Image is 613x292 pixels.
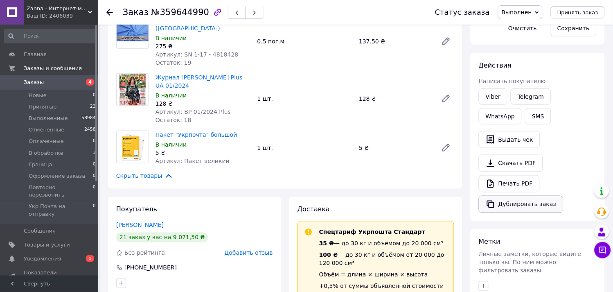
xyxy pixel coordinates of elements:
[319,240,334,247] span: 35 ₴
[356,93,435,104] div: 128 ₴
[356,142,435,154] div: 5 ₴
[86,79,94,86] span: 4
[156,59,192,66] span: Остаток: 19
[93,92,96,99] span: 0
[435,8,490,16] div: Статус заказа
[525,108,551,124] button: SMS
[319,271,447,279] div: Объём = длина × ширина × высота
[550,20,597,36] button: Сохранить
[27,5,88,12] span: Zanna - Интернет-магазин тканей
[86,255,94,262] span: 1
[595,242,611,258] button: Чат с покупателем
[502,20,544,36] button: Очистить
[4,29,97,43] input: Поиск
[93,161,96,168] span: 0
[438,140,454,156] a: Редактировать
[297,206,330,213] span: Доставка
[116,222,164,229] a: [PERSON_NAME]
[117,23,149,41] img: Футер Двунитка цвет голубой (Турция)
[29,172,85,180] span: Оформление заказа
[81,115,96,122] span: 58984
[93,172,96,180] span: 0
[29,115,68,122] span: Выполненные
[124,250,165,256] span: Без рейтинга
[24,65,82,72] span: Заказы и сообщения
[124,264,178,272] div: [PHONE_NUMBER]
[319,252,338,258] span: 100 ₴
[557,9,598,16] span: Принять заказ
[156,131,237,138] a: Пакет "Укрпочта" большой
[156,149,251,157] div: 5 ₴
[156,51,238,58] span: Артикул: SN 1-17 - 4818428
[29,161,52,168] span: Граница
[116,172,173,181] span: Скрыть товары
[29,138,64,145] span: Оплаченные
[479,78,546,84] span: Написать покупателю
[479,238,500,246] span: Метки
[479,251,581,274] span: Личные заметки, которые видите только вы. По ним можно фильтровать заказы
[84,126,96,134] span: 2458
[93,184,96,199] span: 0
[156,92,187,99] span: В наличии
[551,6,605,18] button: Принять заказ
[156,117,192,123] span: Остаток: 18
[156,35,187,41] span: В наличии
[93,149,96,157] span: 3
[511,88,551,105] a: Telegram
[156,100,251,108] div: 128 ₴
[254,36,356,47] div: 0.5 пог.м
[29,92,47,99] span: Новые
[319,251,447,267] div: — до 30 кг и объёмом от 20 000 до 120 000 см³
[479,108,522,124] a: WhatsApp
[356,36,435,47] div: 137.50 ₴
[254,93,356,104] div: 1 шт.
[29,103,57,111] span: Принятые
[479,196,563,213] button: Дублировать заказ
[479,155,543,172] a: Скачать PDF
[156,17,247,32] a: Футер Двунитка цвет голубой ([GEOGRAPHIC_DATA])
[438,33,454,50] a: Редактировать
[151,7,209,17] span: №359644990
[24,269,76,284] span: Показатели работы компании
[156,74,243,89] a: Журнал [PERSON_NAME] Plus UA 01/2024
[117,131,149,163] img: Пакет "Укрпочта" большой
[319,240,447,248] div: — до 30 кг и объёмом до 20 000 см³
[156,42,251,50] div: 275 ₴
[27,12,98,20] div: Ваш ID: 2406039
[93,138,96,145] span: 0
[156,109,231,115] span: Артикул: BP 01/2024 Plus
[116,206,157,213] span: Покупатель
[24,227,56,235] span: Сообщения
[29,149,63,157] span: В обработке
[29,126,64,134] span: Отмененные
[156,158,230,164] span: Артикул: Пакет великий
[156,141,187,148] span: В наличии
[116,233,208,242] div: 21 заказ у вас на 9 071,50 ₴
[24,51,47,58] span: Главная
[438,91,454,107] a: Редактировать
[93,203,96,217] span: 0
[479,61,512,69] span: Действия
[24,255,61,263] span: Уведомления
[319,229,425,235] span: Спецтариф Укрпошта Стандарт
[29,203,93,217] span: Укр Почта на отправку
[123,7,149,17] span: Заказ
[225,250,273,256] span: Добавить отзыв
[479,88,507,105] a: Viber
[502,9,532,16] span: Выполнен
[24,241,70,249] span: Товары и услуги
[29,184,93,199] span: Повторно перезвонить
[24,79,44,86] span: Заказы
[479,175,540,192] a: Печать PDF
[90,103,96,111] span: 23
[119,74,145,106] img: Журнал Burda Plus UA 01/2024
[479,131,540,148] button: Выдать чек
[106,8,113,16] div: Вернуться назад
[254,142,356,154] div: 1 шт.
